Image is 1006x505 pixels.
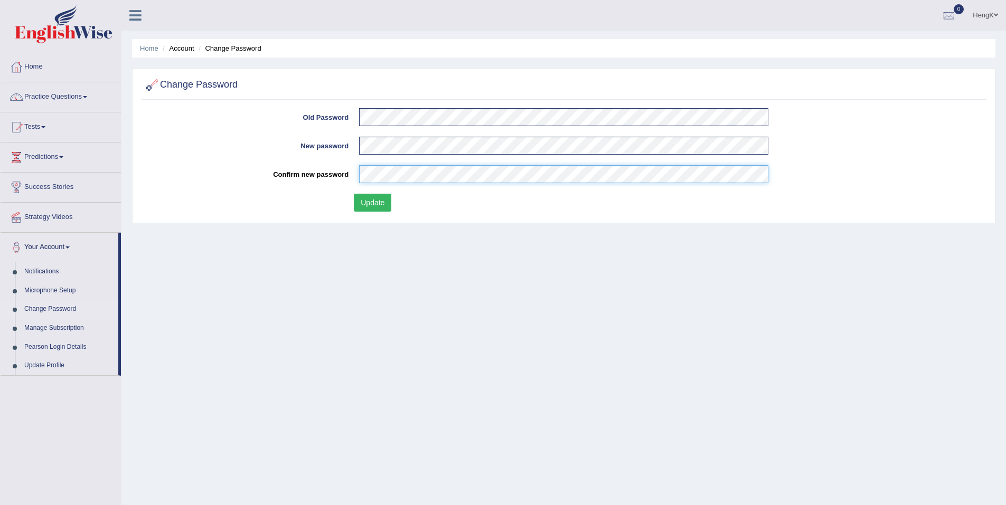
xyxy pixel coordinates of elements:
label: New password [144,137,354,151]
li: Change Password [196,43,261,53]
a: Success Stories [1,173,121,199]
a: Tests [1,112,121,139]
a: Update Profile [20,356,118,375]
a: Microphone Setup [20,281,118,300]
h2: Change Password [144,77,238,93]
a: Your Account [1,233,118,259]
button: Update [354,194,391,212]
a: Manage Subscription [20,319,118,338]
a: Strategy Videos [1,203,121,229]
label: Confirm new password [144,165,354,179]
li: Account [160,43,194,53]
a: Predictions [1,142,121,169]
a: Notifications [20,262,118,281]
a: Pearson Login Details [20,338,118,357]
span: 0 [954,4,964,14]
a: Home [1,52,121,79]
a: Change Password [20,300,118,319]
label: Old Password [144,108,354,122]
a: Home [140,44,158,52]
a: Practice Questions [1,82,121,109]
